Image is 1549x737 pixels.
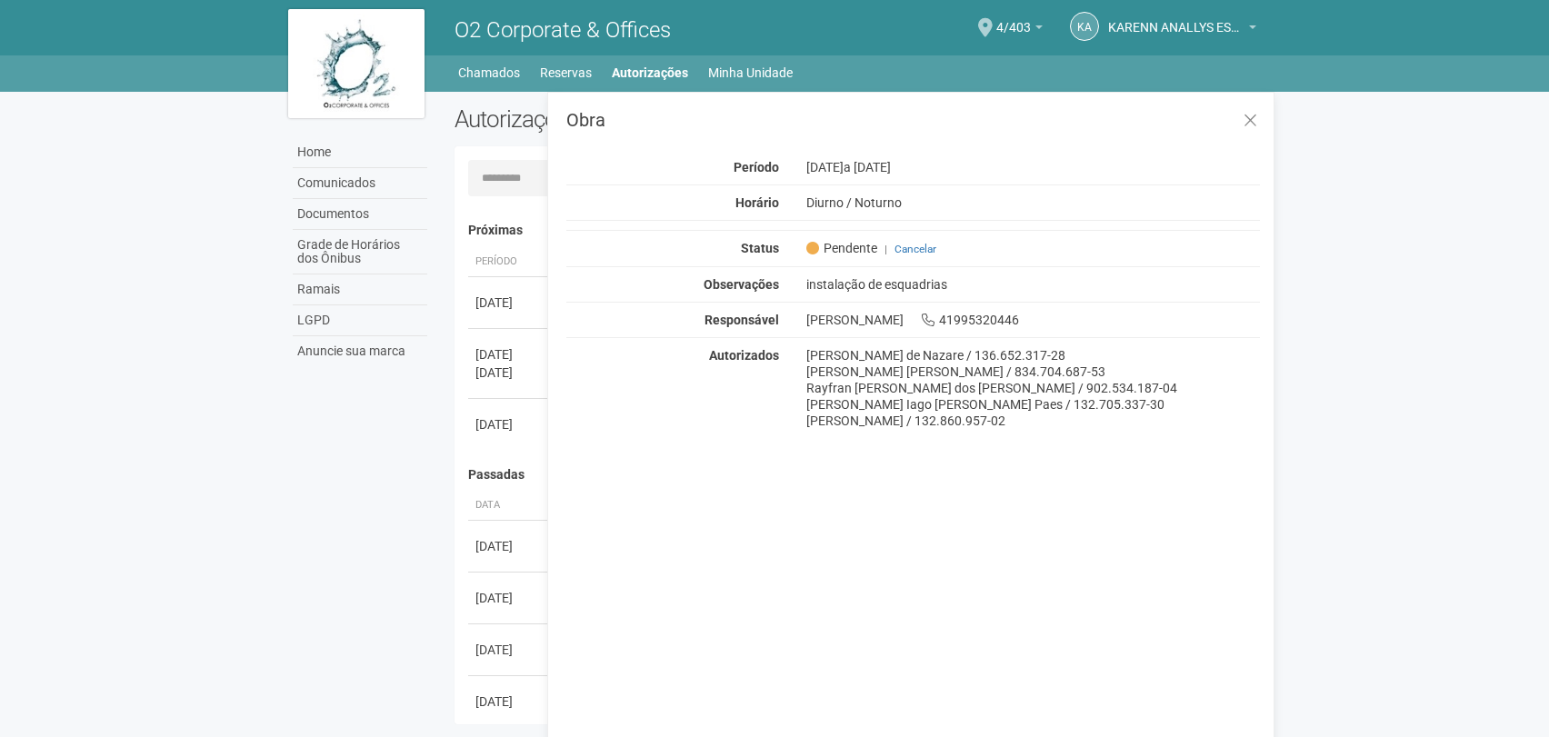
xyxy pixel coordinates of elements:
[806,240,877,256] span: Pendente
[566,111,1260,129] h3: Obra
[705,313,779,327] strong: Responsável
[806,396,1260,413] div: [PERSON_NAME] Iago [PERSON_NAME] Paes / 132.705.337-30
[455,105,844,133] h2: Autorizações
[540,60,592,85] a: Reservas
[844,160,891,174] span: a [DATE]
[1070,12,1099,41] a: KA
[293,274,427,305] a: Ramais
[475,294,543,312] div: [DATE]
[455,17,671,43] span: O2 Corporate & Offices
[458,60,520,85] a: Chamados
[793,159,1274,175] div: [DATE]
[734,160,779,174] strong: Período
[475,345,543,364] div: [DATE]
[293,336,427,366] a: Anuncie sua marca
[293,137,427,168] a: Home
[1108,3,1244,35] span: KARENN ANALLYS ESTELLA
[293,199,427,230] a: Documentos
[741,241,779,255] strong: Status
[704,277,779,292] strong: Observações
[735,195,779,210] strong: Horário
[1108,23,1256,37] a: KARENN ANALLYS ESTELLA
[293,168,427,199] a: Comunicados
[708,60,793,85] a: Minha Unidade
[475,589,543,607] div: [DATE]
[468,247,550,277] th: Período
[475,692,543,711] div: [DATE]
[806,380,1260,396] div: Rayfran [PERSON_NAME] dos [PERSON_NAME] / 902.534.187-04
[806,347,1260,364] div: [PERSON_NAME] de Nazare / 136.652.317-28
[709,348,779,363] strong: Autorizados
[612,60,688,85] a: Autorizações
[468,491,550,521] th: Data
[996,23,1043,37] a: 4/403
[293,230,427,274] a: Grade de Horários dos Ônibus
[475,364,543,382] div: [DATE]
[793,276,1274,293] div: instalação de esquadrias
[793,194,1274,211] div: Diurno / Noturno
[288,9,425,118] img: logo.jpg
[894,243,936,255] a: Cancelar
[468,224,1247,237] h4: Próximas
[884,243,887,255] span: |
[996,3,1031,35] span: 4/403
[475,415,543,433] div: [DATE]
[806,413,1260,429] div: [PERSON_NAME] / 132.860.957-02
[293,305,427,336] a: LGPD
[468,468,1247,482] h4: Passadas
[475,537,543,555] div: [DATE]
[793,312,1274,328] div: [PERSON_NAME] 41995320446
[806,364,1260,380] div: [PERSON_NAME] [PERSON_NAME] / 834.704.687-53
[475,641,543,659] div: [DATE]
